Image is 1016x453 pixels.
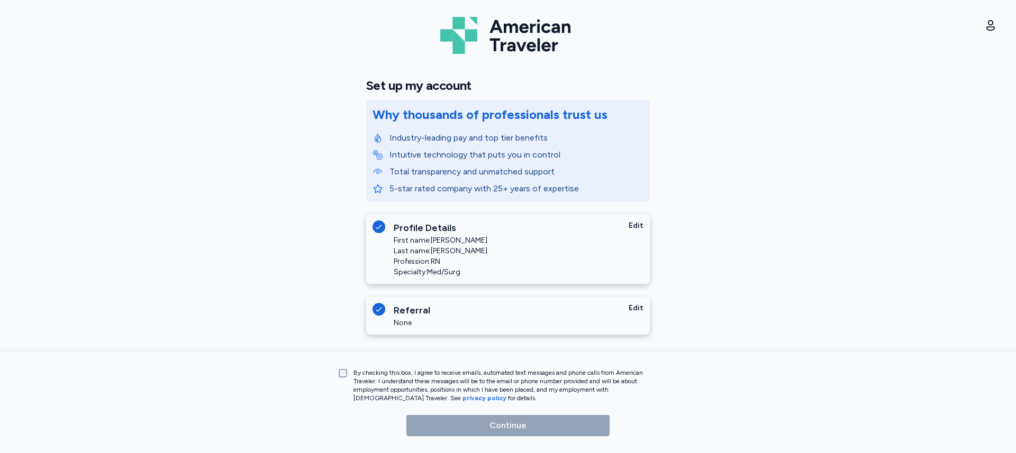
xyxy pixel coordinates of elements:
[629,220,643,235] div: Edit
[394,267,487,278] div: Specialty: Med/Surg
[629,303,643,318] div: Edit
[394,256,487,267] div: Profession: RN
[366,78,650,94] h1: Set up my account
[394,235,487,246] div: First name: [PERSON_NAME]
[406,415,610,436] button: Continue
[394,318,412,328] div: None
[353,368,660,402] p: By checking this box, I agree to receive emails, automated text messages and phone calls from Ame...
[389,182,643,195] p: 5-star rated company with 25+ years of expertise
[389,132,643,144] p: Industry-leading pay and top tier benefits
[389,165,643,178] p: Total transparency and unmatched support
[394,220,629,235] div: Profile Details
[394,246,487,256] div: Last name: [PERSON_NAME]
[440,13,576,58] img: Logo
[489,419,527,432] span: Continue
[394,303,629,318] div: Referral
[389,149,643,161] p: Intuitive technology that puts you in control
[462,394,506,402] a: privacy policy
[373,106,607,123] div: Why thousands of professionals trust us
